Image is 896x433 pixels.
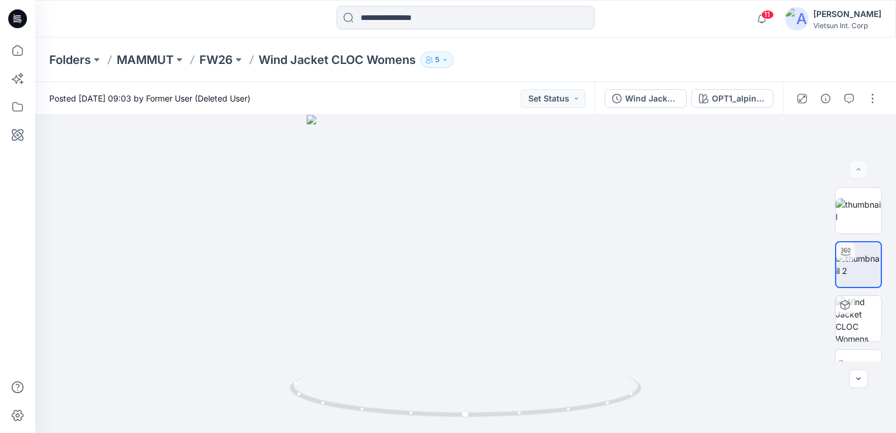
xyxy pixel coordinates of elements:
img: thumbnail [836,198,881,223]
span: Posted [DATE] 09:03 by [49,92,250,104]
div: Vietsun Int. Corp [813,21,881,30]
button: Details [816,89,835,108]
button: 5 [420,52,454,68]
button: Wind Jacket CLOC Womens [605,89,687,108]
img: thumbnail 2 [836,252,881,277]
a: Folders [49,52,91,68]
button: OPT1_alpine calamint [691,89,773,108]
p: Wind Jacket CLOC Womens [259,52,416,68]
div: Wind Jacket CLOC Womens [625,92,679,105]
img: All colorways [836,360,881,385]
p: 5 [435,53,439,66]
a: Former User (Deleted User) [146,93,250,103]
div: OPT1_alpine calamint [712,92,766,105]
img: avatar [785,7,809,31]
span: 11 [761,10,774,19]
img: Wind Jacket CLOC Womens OPT1_alpine calamint [836,296,881,341]
div: [PERSON_NAME] [813,7,881,21]
a: MAMMUT [117,52,174,68]
a: FW26 [199,52,233,68]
